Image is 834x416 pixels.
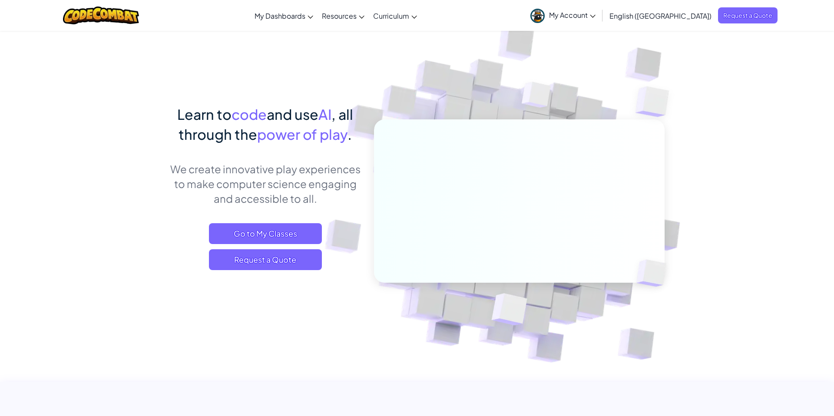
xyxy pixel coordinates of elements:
[63,7,139,24] img: CodeCombat logo
[549,10,596,20] span: My Account
[347,125,352,143] span: .
[318,106,331,123] span: AI
[318,4,369,27] a: Resources
[618,65,693,139] img: Overlap cubes
[506,65,568,129] img: Overlap cubes
[250,4,318,27] a: My Dashboards
[609,11,712,20] span: English ([GEOGRAPHIC_DATA])
[209,223,322,244] a: Go to My Classes
[369,4,421,27] a: Curriculum
[373,11,409,20] span: Curriculum
[257,125,347,143] span: power of play
[718,7,778,23] a: Request a Quote
[232,106,267,123] span: code
[470,275,548,347] img: Overlap cubes
[255,11,305,20] span: My Dashboards
[622,241,687,305] img: Overlap cubes
[177,106,232,123] span: Learn to
[209,249,322,270] a: Request a Quote
[267,106,318,123] span: and use
[526,2,600,29] a: My Account
[530,9,545,23] img: avatar
[322,11,357,20] span: Resources
[169,162,361,206] p: We create innovative play experiences to make computer science engaging and accessible to all.
[605,4,716,27] a: English ([GEOGRAPHIC_DATA])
